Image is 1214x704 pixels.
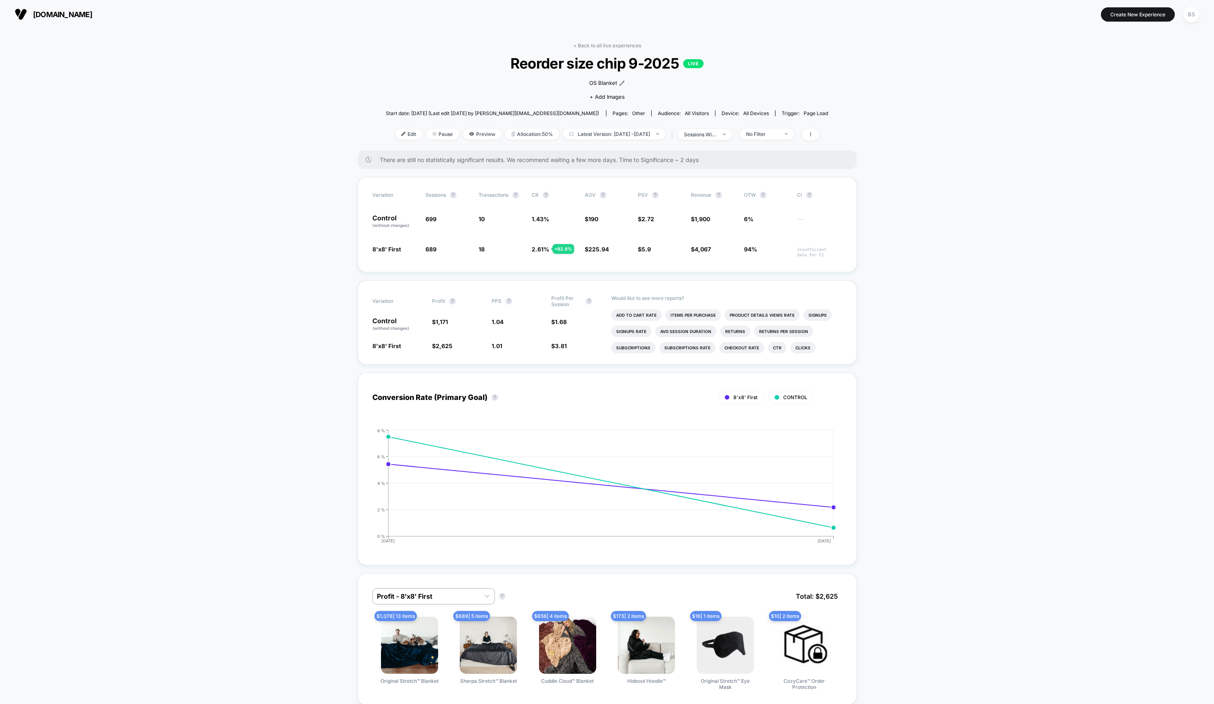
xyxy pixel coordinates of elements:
span: CONTROL [783,394,807,400]
span: 699 [425,215,437,222]
img: Hideout Hoodie™ [618,617,675,674]
span: $ [432,342,452,349]
span: $ [585,215,598,222]
span: $ 658 | 4 items [532,611,569,621]
span: Cuddle Cloud™ Blanket [541,678,594,684]
span: Original Stretch™ Blanket [381,678,439,684]
span: --- [797,217,842,229]
div: + 82.6 % [552,244,574,254]
tspan: 6 % [377,454,385,459]
button: ? [715,192,722,198]
span: 4,067 [695,246,711,253]
button: ? [543,192,549,198]
img: Original Stretch™ Eye Mask [697,617,754,674]
p: Would like to see more reports? [611,295,842,301]
span: $ [691,246,711,253]
tspan: 8 % [377,428,385,433]
span: There are still no statistically significant results. We recommend waiting a few more days . Time... [380,156,840,163]
span: + Add Images [590,93,625,100]
span: Variation [372,295,417,307]
span: Insufficient data for CI [797,247,842,258]
button: ? [806,192,813,198]
span: Revenue [691,192,711,198]
button: [DOMAIN_NAME] [12,8,95,21]
span: 94% [744,246,757,253]
span: $ [585,246,609,253]
span: 1.04 [492,318,503,325]
span: Preview [463,129,501,140]
span: 6% [744,215,753,222]
span: Pause [426,129,459,140]
img: Visually logo [15,8,27,20]
span: Profit [432,298,445,304]
tspan: 0 % [377,533,385,538]
span: 225.94 [588,246,609,253]
span: $ [432,318,448,325]
img: Sherpa Stretch™ Blanket [460,617,517,674]
button: ? [506,298,512,304]
button: ? [512,192,519,198]
button: ? [450,192,457,198]
a: < Back to all live experiences [573,42,641,49]
span: $ [638,246,651,253]
img: end [785,133,788,135]
span: 689 [425,246,437,253]
span: 190 [588,215,598,222]
span: Transactions [479,192,508,198]
span: 3.81 [555,342,567,349]
img: rebalance [512,132,515,136]
div: Audience: [658,110,709,116]
img: end [723,133,726,135]
span: 2.61 % [532,246,549,253]
div: No Filter [746,131,779,137]
li: Avg Session Duration [655,326,716,337]
span: OTW [744,192,789,198]
span: Hideout Hoodie™ [627,678,666,684]
li: Add To Cart Rate [611,309,662,321]
button: ? [499,593,506,600]
span: Original Stretch™ Eye Mask [695,678,756,690]
tspan: 2 % [377,507,385,512]
span: | [669,129,678,140]
span: $ 689 | 5 items [453,611,490,621]
span: CI [797,192,842,198]
img: Cuddle Cloud™ Blanket [539,617,596,674]
span: 1,900 [695,215,710,222]
button: Create New Experience [1101,7,1175,22]
span: 1.43 % [532,215,549,222]
li: Signups Rate [611,326,651,337]
p: LIVE [683,59,704,68]
span: Start date: [DATE] (Last edit [DATE] by [PERSON_NAME][EMAIL_ADDRESS][DOMAIN_NAME]) [386,110,599,116]
span: PPS [492,298,501,304]
span: 8'x8' First [733,394,757,400]
span: Variation [372,192,417,198]
span: CozyCare™ Order Protection [774,678,835,690]
span: Page Load [804,110,828,116]
div: sessions with impression [684,131,717,138]
span: 2,625 [436,342,452,349]
li: Returns [720,326,750,337]
tspan: 4 % [377,480,385,485]
div: BS [1183,7,1199,22]
span: $ [551,342,567,349]
span: $ [638,215,654,222]
p: Control [372,318,424,331]
span: 1.01 [492,342,502,349]
span: 5.9 [642,246,651,253]
span: other [632,110,645,116]
span: (without changes) [372,223,409,228]
span: CR [532,192,539,198]
span: $ 10 | 2 items [769,611,801,621]
span: $ 1,078 | 13 items [374,611,417,621]
button: ? [652,192,659,198]
div: Pages: [613,110,645,116]
span: Sessions [425,192,446,198]
button: ? [600,192,606,198]
span: $ [691,215,710,222]
span: 1.68 [555,318,567,325]
span: All Visitors [685,110,709,116]
img: CozyCare™ Order Protection [776,617,833,674]
span: Sherpa Stretch™ Blanket [460,678,517,684]
span: all devices [743,110,769,116]
li: Clicks [791,342,815,353]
